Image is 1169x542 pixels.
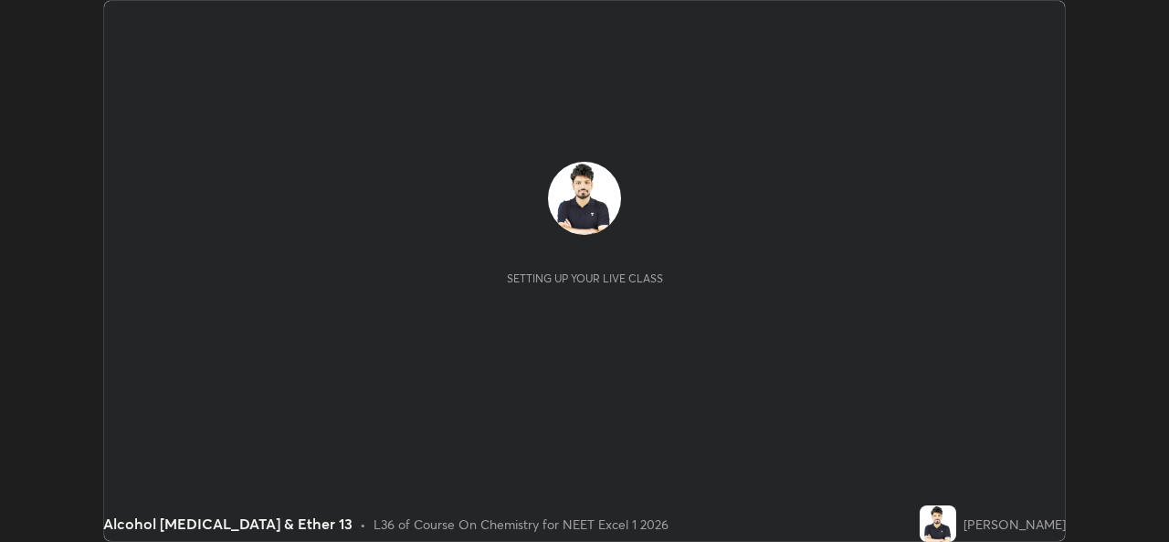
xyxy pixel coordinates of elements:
div: Alcohol [MEDICAL_DATA] & Ether 13 [103,513,353,535]
div: [PERSON_NAME] [964,515,1066,534]
img: ed93aa93ecdd49c4b93ebe84955b18c8.png [548,162,621,235]
div: Setting up your live class [507,271,663,285]
div: L36 of Course On Chemistry for NEET Excel 1 2026 [374,515,669,534]
div: • [360,515,366,534]
img: ed93aa93ecdd49c4b93ebe84955b18c8.png [920,505,956,542]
